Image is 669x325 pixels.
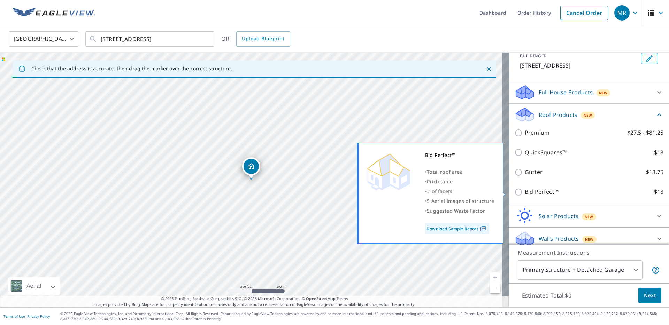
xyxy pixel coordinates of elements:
div: Walls ProductsNew [514,230,663,247]
a: Terms [337,296,348,301]
span: # of facets [427,188,452,195]
a: Download Sample Report [425,223,489,234]
p: [STREET_ADDRESS] [520,61,638,70]
a: Terms of Use [3,314,25,319]
span: Pitch table [427,178,453,185]
img: EV Logo [13,8,95,18]
button: Next [638,288,661,303]
a: OpenStreetMap [306,296,335,301]
p: $27.5 - $81.25 [627,128,663,137]
p: QuickSquares™ [525,148,567,157]
a: Upload Blueprint [236,31,290,47]
img: Pdf Icon [478,225,488,232]
span: Suggested Waste Factor [427,207,485,214]
p: Check that the address is accurate, then drag the marker over the correct structure. [31,65,232,72]
span: © 2025 TomTom, Earthstar Geographics SIO, © 2025 Microsoft Corporation, © [161,296,348,302]
a: Current Level 17, Zoom In [490,272,500,283]
a: Cancel Order [560,6,608,20]
p: $13.75 [646,168,663,176]
div: • [425,206,494,216]
button: Close [484,64,493,73]
div: Bid Perfect™ [425,150,494,160]
span: Total roof area [427,168,463,175]
p: Roof Products [539,111,577,119]
p: Solar Products [539,212,578,220]
div: Full House ProductsNew [514,84,663,101]
div: • [425,167,494,177]
p: BUILDING ID [520,53,547,59]
a: Current Level 17, Zoom Out [490,283,500,293]
input: Search by address or latitude-longitude [101,29,200,49]
p: Gutter [525,168,543,176]
p: Measurement Instructions [518,248,660,257]
div: Primary Structure + Detached Garage [518,260,643,280]
p: $18 [654,148,663,157]
p: Bid Perfect™ [525,188,559,196]
p: Estimated Total: $0 [516,288,577,303]
p: Premium [525,128,549,137]
p: Walls Products [539,235,579,243]
button: Edit building 1 [641,53,658,64]
div: Roof ProductsNew [514,106,663,123]
span: Upload Blueprint [242,34,284,43]
div: Aerial [8,277,60,295]
div: MR [614,5,630,21]
div: Aerial [24,277,43,295]
p: Full House Products [539,88,593,96]
a: Privacy Policy [27,314,50,319]
span: New [599,90,608,96]
div: [GEOGRAPHIC_DATA] [9,29,78,49]
div: Solar ProductsNew [514,208,663,224]
p: | [3,314,50,318]
span: New [585,214,593,220]
div: • [425,187,494,196]
span: Next [644,291,656,300]
span: 5 Aerial images of structure [427,198,494,204]
span: New [585,237,594,242]
div: OR [221,31,290,47]
div: Dropped pin, building 1, Residential property, 927 W 37th St Hialeah, FL 33012 [242,157,260,179]
p: $18 [654,188,663,196]
span: Your report will include the primary structure and a detached garage if one exists. [652,266,660,274]
span: New [584,112,592,118]
img: Premium [364,150,413,192]
p: © 2025 Eagle View Technologies, Inc. and Pictometry International Corp. All Rights Reserved. Repo... [60,311,666,322]
div: • [425,177,494,187]
div: • [425,196,494,206]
